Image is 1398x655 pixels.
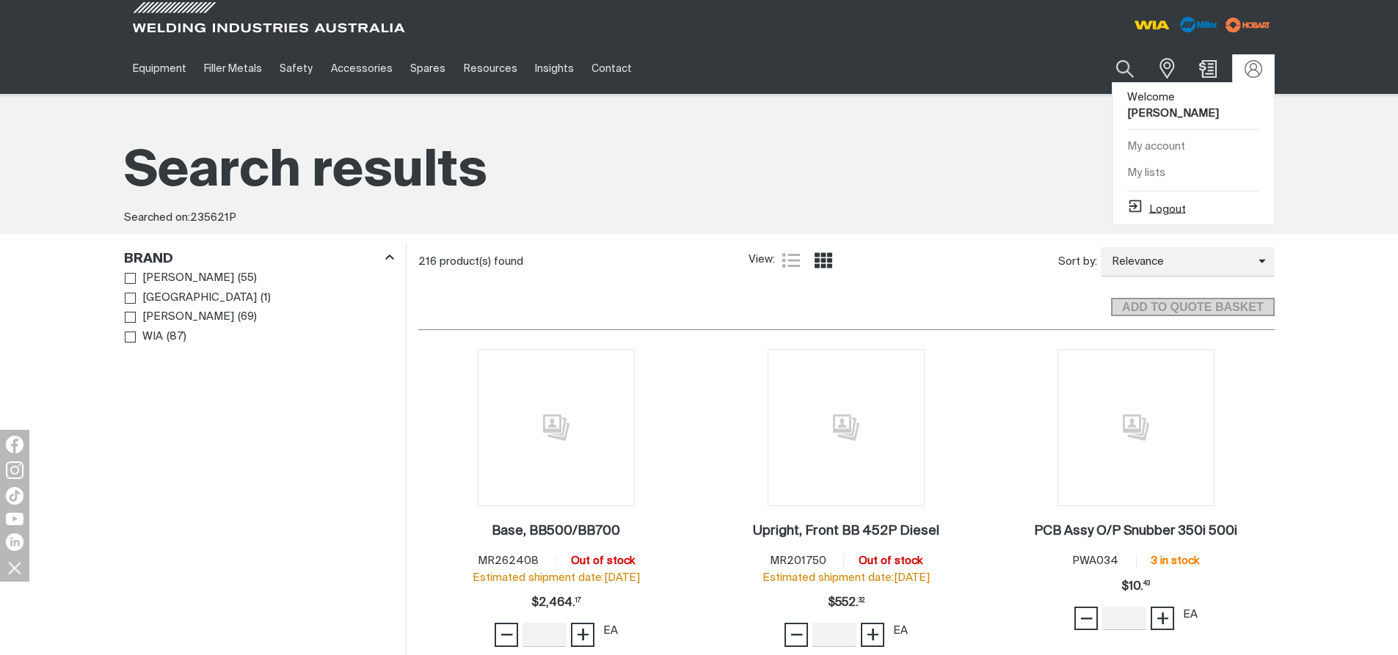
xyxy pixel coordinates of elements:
h2: Upright, Front BB 452P Diesel [753,524,939,538]
a: Resources [454,43,525,94]
span: + [866,622,880,647]
span: ( 55 ) [238,270,257,287]
a: Contact [583,43,641,94]
h1: Search results [124,139,1275,205]
span: Estimated shipment date: [DATE] [762,572,930,583]
a: Shopping cart (0 product(s)) [1196,60,1220,78]
sup: 17 [575,598,581,604]
img: No image for this product [1057,349,1215,506]
a: Spares [401,43,454,94]
a: Filler Metals [195,43,271,94]
span: ADD TO QUOTE BASKET [1113,298,1273,317]
div: 216 [418,255,749,269]
a: List view [782,252,800,269]
span: PWA034 [1072,555,1118,566]
aside: Filters [124,243,394,347]
span: [PERSON_NAME] [142,270,234,287]
span: Out of stock [571,555,635,566]
a: WIA [125,327,164,347]
img: TikTok [6,487,23,505]
span: WIA [142,329,163,345]
ul: Brand [125,268,393,346]
a: [PERSON_NAME] [125,268,235,288]
div: EA [603,623,618,640]
input: Product name or item number... [1082,51,1150,86]
section: Add to cart control [418,281,1275,321]
img: hide socials [2,555,27,580]
span: ( 69 ) [238,309,257,326]
div: EA [1183,607,1198,623]
button: Logout [1127,198,1186,216]
a: Insights [526,43,583,94]
button: Add selected products to the shopping cart [1111,298,1274,317]
div: Price [828,588,864,618]
nav: Main [124,43,987,94]
a: [GEOGRAPHIC_DATA] [125,288,258,308]
h3: Brand [124,251,173,268]
a: Upright, Front BB 452P Diesel [753,523,939,540]
span: $10. [1121,572,1150,601]
div: Price [1121,572,1150,601]
button: Search products [1100,51,1150,86]
span: + [1156,606,1170,631]
span: Out of stock [859,555,922,566]
img: YouTube [6,513,23,525]
span: MR262408 [478,555,539,566]
img: No image for this product [478,349,635,506]
span: [GEOGRAPHIC_DATA] [142,290,257,307]
sup: 32 [859,598,864,604]
div: EA [893,623,908,640]
span: $2,464. [531,588,581,618]
section: Product list controls [418,243,1275,280]
span: [PERSON_NAME] [142,309,234,326]
div: Brand [124,249,394,268]
img: No image for this product [768,349,925,506]
span: 3 in stock [1151,555,1199,566]
h2: Base, BB500/BB700 [492,524,620,538]
span: 235621P [190,212,236,223]
span: − [1080,606,1093,631]
span: Relevance [1101,254,1259,271]
img: Instagram [6,461,23,479]
a: My account [1113,133,1274,161]
a: My lists [1113,160,1274,187]
span: + [576,622,590,647]
a: PCB Assy O/P Snubber 350i 500i [1034,523,1237,540]
span: − [500,622,514,647]
img: LinkedIn [6,533,23,551]
span: Estimated shipment date: [DATE] [473,572,640,583]
span: $552. [828,588,864,618]
span: View: [749,252,775,268]
a: Base, BB500/BB700 [492,523,620,540]
span: Welcome [1127,92,1219,120]
h2: PCB Assy O/P Snubber 350i 500i [1034,524,1237,538]
span: − [790,622,804,647]
a: Equipment [124,43,195,94]
div: Price [531,588,581,618]
span: MR201750 [770,555,826,566]
a: Safety [271,43,321,94]
a: [PERSON_NAME] [125,307,235,327]
div: Searched on: [124,210,1275,227]
span: ( 1 ) [261,290,271,307]
img: miller [1221,14,1275,36]
span: ( 87 ) [167,329,186,345]
a: Accessories [322,43,401,94]
img: Facebook [6,436,23,453]
span: Sort by: [1058,254,1097,271]
b: [PERSON_NAME] [1127,108,1219,119]
sup: 43 [1143,581,1150,587]
span: product(s) found [440,256,523,267]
